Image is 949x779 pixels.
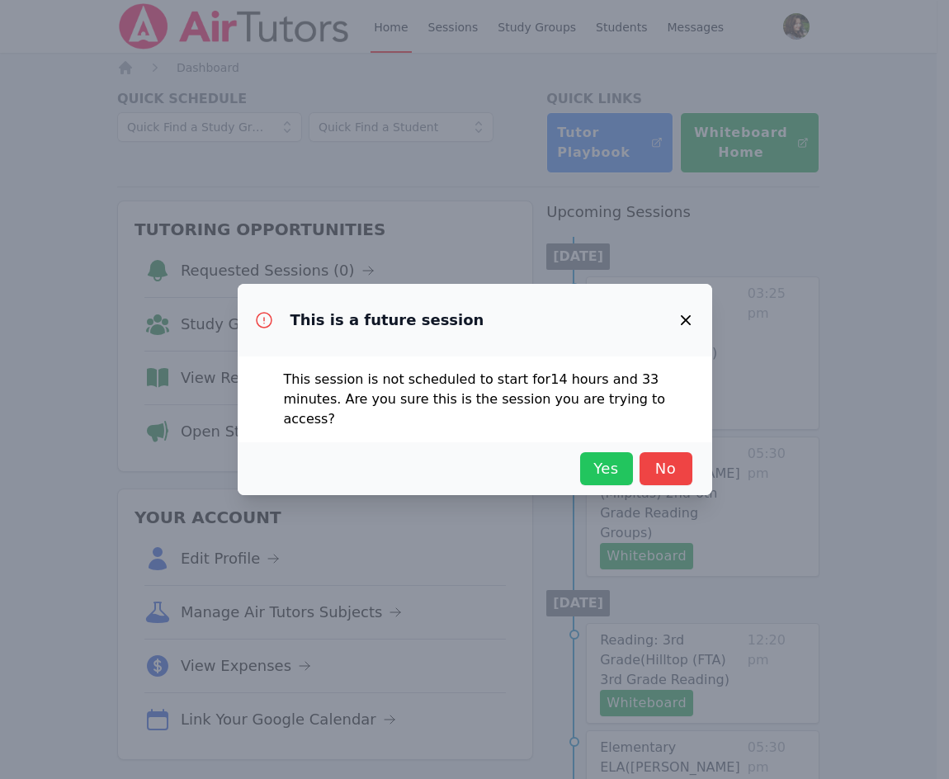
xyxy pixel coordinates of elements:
[284,370,666,429] p: This session is not scheduled to start for 14 hours and 33 minutes . Are you sure this is the ses...
[290,310,484,330] h3: This is a future session
[648,457,684,480] span: No
[580,452,633,485] button: Yes
[640,452,692,485] button: No
[588,457,625,480] span: Yes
